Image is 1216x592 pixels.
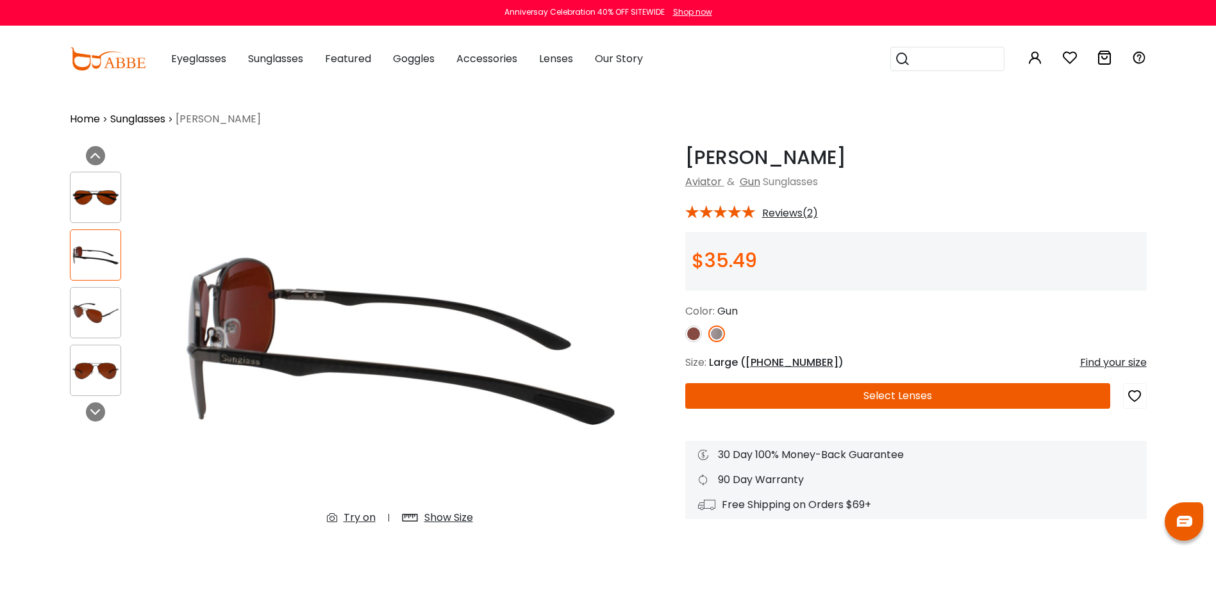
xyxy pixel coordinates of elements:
div: 90 Day Warranty [698,472,1134,488]
img: Logan Gun Metal Sunglasses , NosePads Frames from ABBE Glasses [71,185,121,210]
span: Gun [717,304,738,318]
img: Logan Gun Metal Sunglasses , NosePads Frames from ABBE Glasses [71,243,121,268]
img: Logan Gun Metal Sunglasses , NosePads Frames from ABBE Glasses [166,146,634,536]
button: Select Lenses [685,383,1110,409]
span: Featured [325,51,371,66]
div: Show Size [424,510,473,525]
div: Try on [344,510,376,525]
img: chat [1177,516,1192,527]
img: abbeglasses.com [70,47,146,70]
a: Home [70,111,100,127]
h1: [PERSON_NAME] [685,146,1147,169]
span: Lenses [539,51,573,66]
a: Aviator [685,174,722,189]
span: Reviews(2) [762,208,818,219]
span: Our Story [595,51,643,66]
a: Gun [740,174,760,189]
img: Logan Gun Metal Sunglasses , NosePads Frames from ABBE Glasses [71,358,121,383]
span: [PERSON_NAME] [176,111,261,127]
div: Anniversay Celebration 40% OFF SITEWIDE [504,6,665,18]
span: Eyeglasses [171,51,226,66]
span: [PHONE_NUMBER] [745,355,838,370]
a: Sunglasses [110,111,165,127]
span: Size: [685,355,706,370]
div: Free Shipping on Orders $69+ [698,497,1134,513]
a: Shop now [667,6,712,17]
div: Find your size [1080,355,1147,370]
span: Goggles [393,51,435,66]
div: 30 Day 100% Money-Back Guarantee [698,447,1134,463]
span: & [724,174,737,189]
span: Color: [685,304,715,318]
img: Logan Gun Metal Sunglasses , NosePads Frames from ABBE Glasses [71,300,121,325]
span: $35.49 [692,247,757,274]
span: Large ( ) [709,355,844,370]
span: Sunglasses [248,51,303,66]
div: Shop now [673,6,712,18]
span: Accessories [456,51,517,66]
span: Sunglasses [763,174,818,189]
